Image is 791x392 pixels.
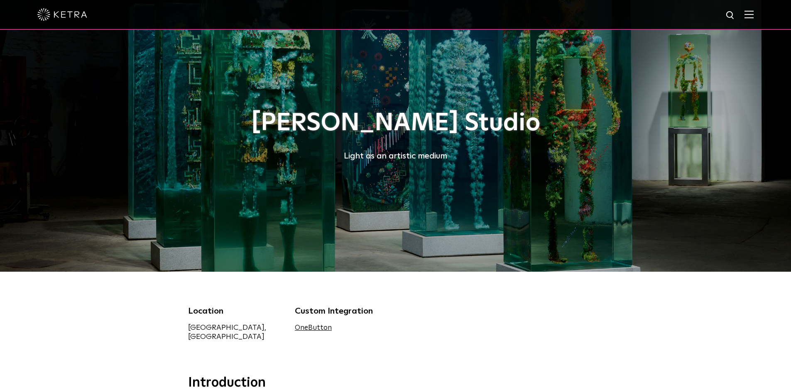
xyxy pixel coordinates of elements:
[725,10,736,21] img: search icon
[188,110,603,137] h1: [PERSON_NAME] Studio
[188,305,283,317] div: Location
[37,8,87,21] img: ketra-logo-2019-white
[188,375,603,392] h3: Introduction
[188,149,603,163] div: Light as an artistic medium
[744,10,754,18] img: Hamburger%20Nav.svg
[295,305,389,317] div: Custom Integration
[188,323,283,341] div: [GEOGRAPHIC_DATA], [GEOGRAPHIC_DATA]
[295,324,332,331] a: OneButton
